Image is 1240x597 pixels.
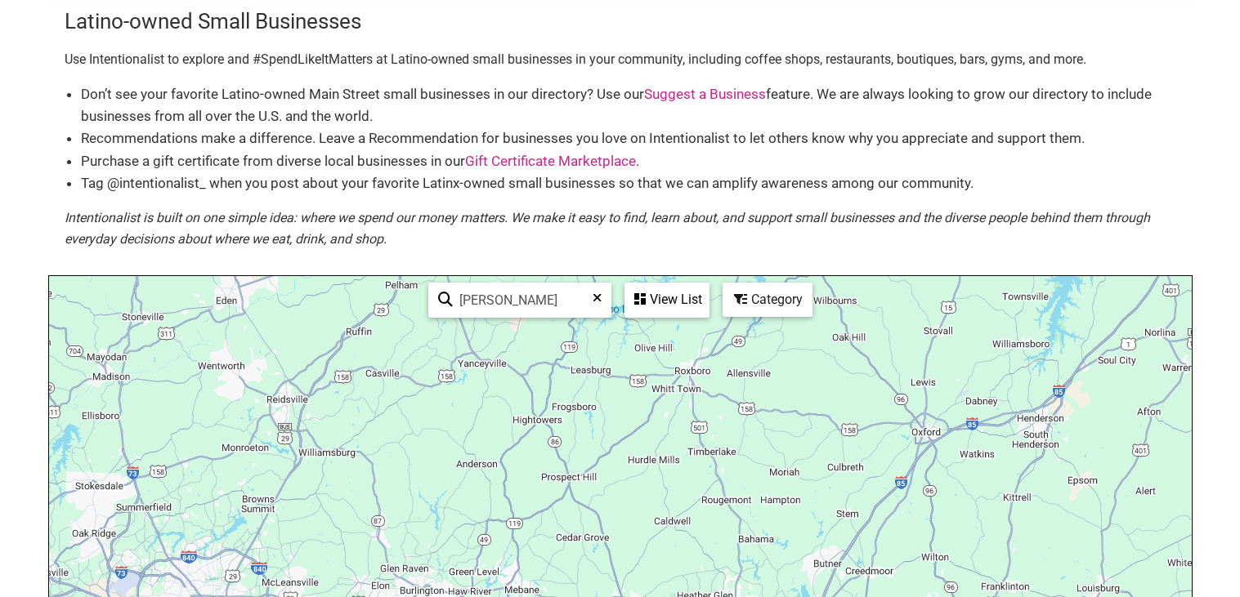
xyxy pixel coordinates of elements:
div: Type to search and filter [428,283,611,318]
li: Tag @intentionalist_ when you post about your favorite Latinx-owned small businesses so that we c... [81,172,1176,194]
div: View List [626,284,708,315]
li: Don’t see your favorite Latino-owned Main Street small businesses in our directory? Use our featu... [81,83,1176,127]
div: Category [724,284,811,315]
input: Type to find and filter... [453,284,601,316]
em: Intentionalist is built on one simple idea: where we spend our money matters. We make it easy to ... [65,210,1150,247]
li: Recommendations make a difference. Leave a Recommendation for businesses you love on Intentionali... [81,127,1176,149]
p: Use Intentionalist to explore and #SpendLikeItMatters at Latino-owned small businesses in your co... [65,49,1176,70]
div: See a list of the visible businesses [624,283,710,318]
div: Filter by category [723,283,812,317]
a: Gift Certificate Marketplace [465,153,636,169]
li: Purchase a gift certificate from diverse local businesses in our . [81,150,1176,172]
a: Suggest a Business [644,86,766,102]
h3: Latino-owned Small Businesses [65,7,1176,36]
